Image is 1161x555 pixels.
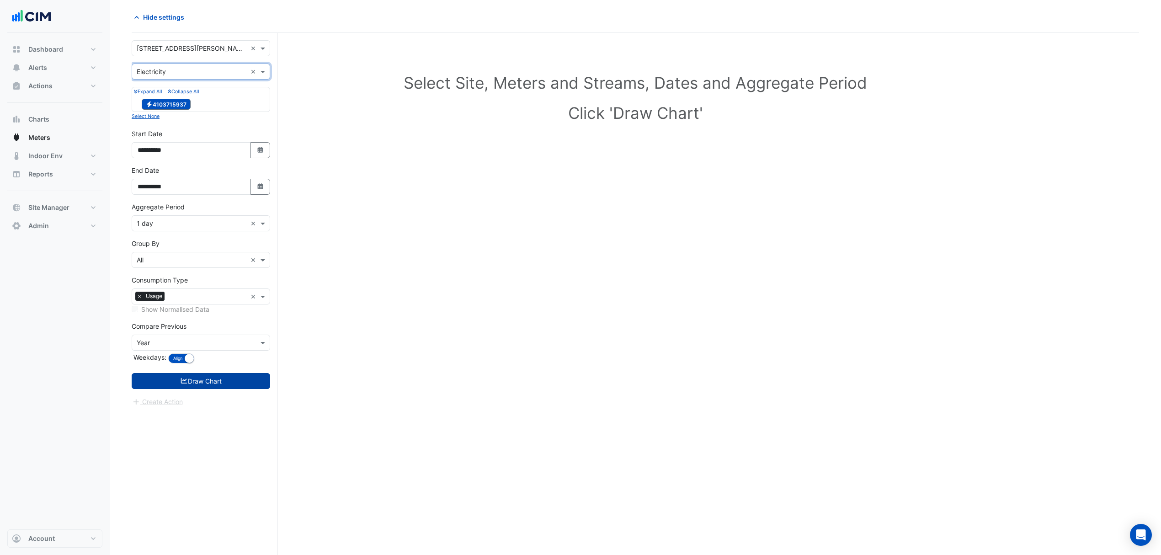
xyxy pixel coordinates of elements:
span: Charts [28,115,49,124]
img: Company Logo [11,7,52,26]
app-icon: Actions [12,81,21,91]
label: Show Normalised Data [141,304,209,314]
label: End Date [132,165,159,175]
button: Site Manager [7,198,102,217]
span: Admin [28,221,49,230]
span: Meters [28,133,50,142]
app-escalated-ticket-create-button: Please draw the charts first [132,397,183,405]
span: Clear [250,255,258,265]
button: Account [7,529,102,548]
small: Expand All [134,89,162,95]
span: Hide settings [143,12,184,22]
span: Clear [250,219,258,228]
button: Hide settings [132,9,190,25]
div: Open Intercom Messenger [1130,524,1152,546]
span: Dashboard [28,45,63,54]
app-icon: Reports [12,170,21,179]
app-icon: Meters [12,133,21,142]
span: Clear [250,67,258,76]
button: Dashboard [7,40,102,59]
button: Indoor Env [7,147,102,165]
small: Select None [132,113,160,119]
app-icon: Charts [12,115,21,124]
span: × [135,292,144,301]
small: Collapse All [168,89,199,95]
label: Compare Previous [132,321,186,331]
span: Clear [250,292,258,301]
h1: Click 'Draw Chart' [146,103,1124,123]
label: Weekdays: [132,352,166,362]
button: Alerts [7,59,102,77]
button: Admin [7,217,102,235]
span: Actions [28,81,53,91]
span: Alerts [28,63,47,72]
label: Start Date [132,129,162,139]
span: Account [28,534,55,543]
button: Select None [132,112,160,120]
span: Indoor Env [28,151,63,160]
label: Group By [132,239,160,248]
span: Site Manager [28,203,69,212]
span: 4103715937 [142,99,191,110]
fa-icon: Select Date [256,183,265,191]
app-icon: Alerts [12,63,21,72]
button: Meters [7,128,102,147]
span: Clear [250,43,258,53]
fa-icon: Select Date [256,146,265,154]
label: Consumption Type [132,275,188,285]
fa-icon: Electricity [146,101,153,107]
button: Draw Chart [132,373,270,389]
button: Collapse All [168,87,199,96]
span: Usage [144,292,165,301]
app-icon: Site Manager [12,203,21,212]
app-icon: Dashboard [12,45,21,54]
span: Reports [28,170,53,179]
h1: Select Site, Meters and Streams, Dates and Aggregate Period [146,73,1124,92]
div: Selected meters/streams do not support normalisation [132,304,270,314]
button: Charts [7,110,102,128]
button: Actions [7,77,102,95]
app-icon: Indoor Env [12,151,21,160]
app-icon: Admin [12,221,21,230]
button: Reports [7,165,102,183]
label: Aggregate Period [132,202,185,212]
button: Expand All [134,87,162,96]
